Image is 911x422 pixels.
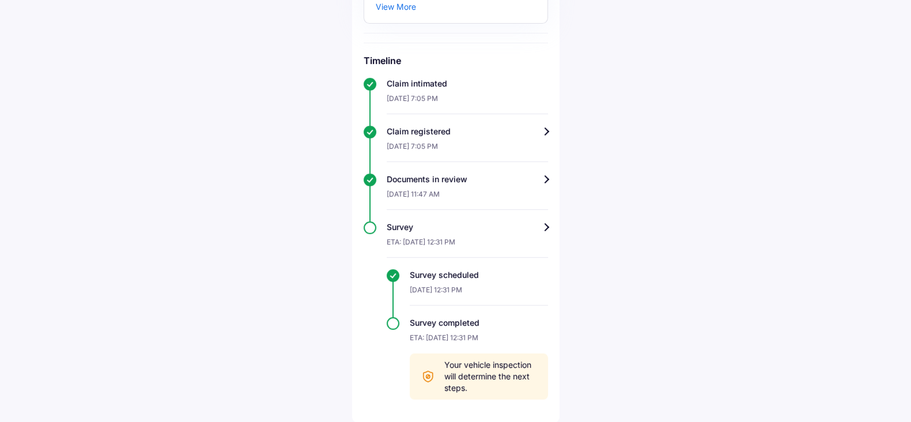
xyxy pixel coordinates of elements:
[410,269,548,281] div: Survey scheduled
[387,233,548,258] div: ETA: [DATE] 12:31 PM
[387,221,548,233] div: Survey
[410,317,548,329] div: Survey completed
[410,281,548,306] div: [DATE] 12:31 PM
[387,126,548,137] div: Claim registered
[387,89,548,114] div: [DATE] 7:05 PM
[410,329,548,353] div: ETA: [DATE] 12:31 PM
[387,174,548,185] div: Documents in review
[376,2,416,12] div: View More
[444,359,536,394] span: Your vehicle inspection will determine the next steps.
[387,185,548,210] div: [DATE] 11:47 AM
[387,137,548,162] div: [DATE] 7:05 PM
[387,78,548,89] div: Claim intimated
[364,55,548,66] h6: Timeline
